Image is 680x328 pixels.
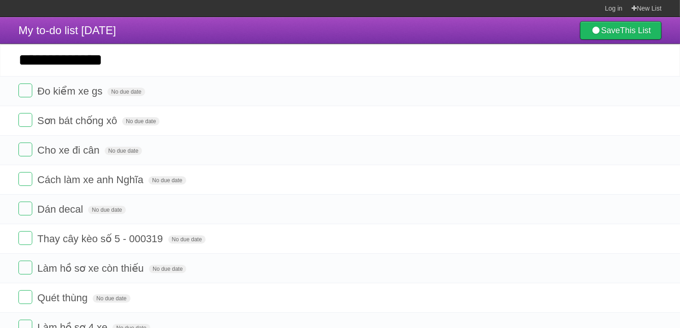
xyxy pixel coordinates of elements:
label: Done [18,172,32,186]
label: Done [18,83,32,97]
span: My to-do list [DATE] [18,24,116,36]
span: Cách làm xe anh Nghĩa [37,174,146,185]
span: Thay cây kèo số 5 - 000319 [37,233,165,245]
span: No due date [148,176,186,185]
span: Dán decal [37,203,85,215]
span: No due date [168,235,206,244]
span: No due date [88,206,125,214]
span: No due date [149,265,186,273]
span: Sơn bát chống xô [37,115,119,126]
span: Đo kiểm xe gs [37,85,105,97]
label: Done [18,202,32,215]
label: Done [18,231,32,245]
label: Done [18,113,32,127]
label: Done [18,143,32,156]
span: Cho xe đi cân [37,144,102,156]
span: No due date [107,88,145,96]
span: Làm hồ sơ xe còn thiếu [37,262,146,274]
label: Done [18,261,32,274]
span: No due date [122,117,160,125]
a: SaveThis List [580,21,662,40]
span: No due date [105,147,142,155]
span: No due date [93,294,130,303]
b: This List [620,26,651,35]
label: Done [18,290,32,304]
span: Quét thùng [37,292,90,304]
